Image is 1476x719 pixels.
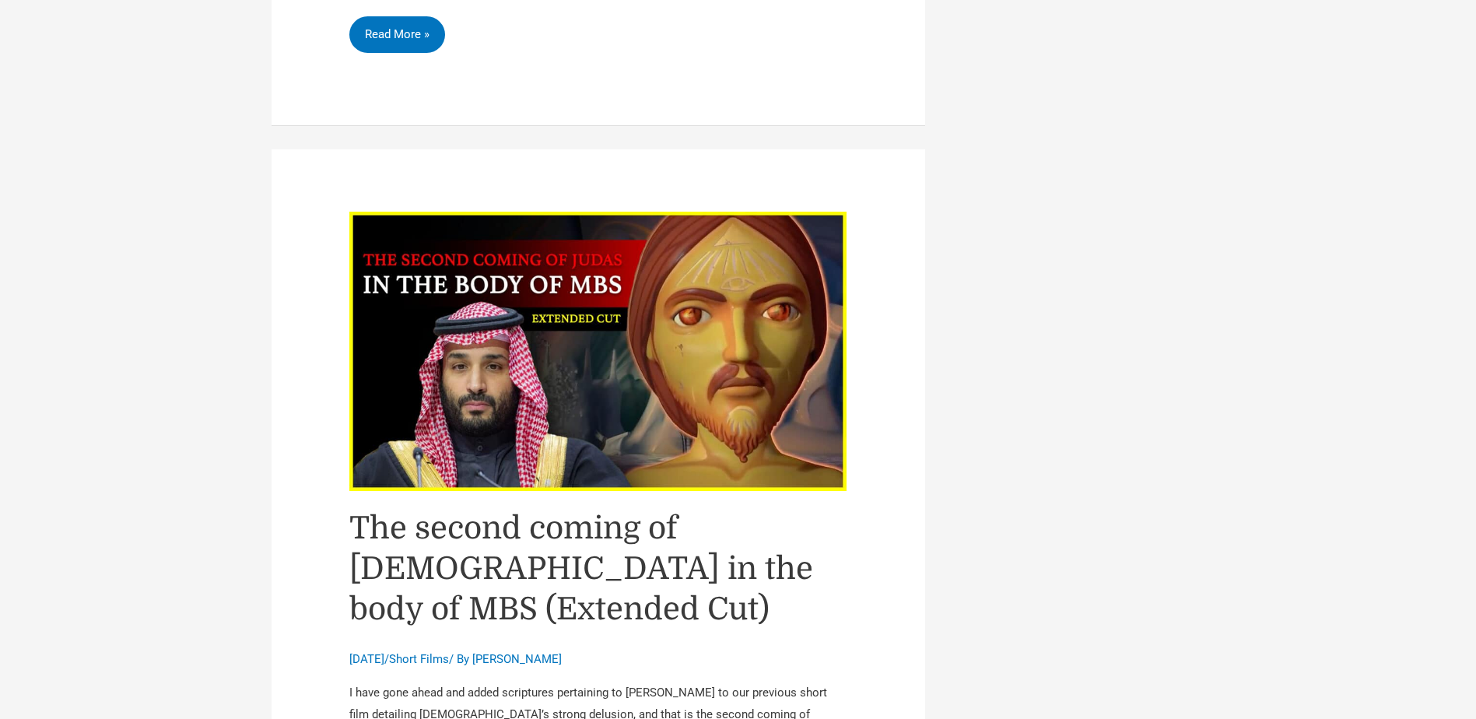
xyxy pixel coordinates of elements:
a: Read: The second coming of Judas in the body of MBS (Extended Cut) [349,343,847,357]
a: Read More » [349,16,445,54]
a: The second coming of [DEMOGRAPHIC_DATA] in the body of MBS (Extended Cut) [349,510,813,627]
a: Short Films [389,652,449,666]
span: [DATE] [349,652,384,666]
a: [PERSON_NAME] [472,652,562,666]
div: / / By [349,651,847,668]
